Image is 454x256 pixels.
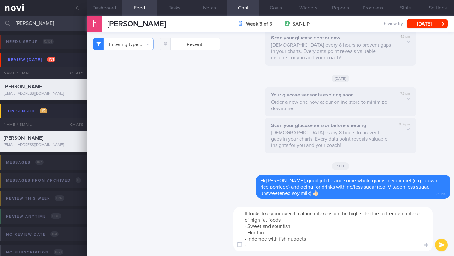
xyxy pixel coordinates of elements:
span: 4:51pm [400,35,410,39]
div: On sensor [6,107,49,115]
strong: Week 3 of 5 [246,21,272,27]
span: [DATE] [332,162,350,170]
strong: Your glucose sensor is expiring soon [271,92,354,97]
span: 0 / 17 [55,195,64,201]
div: Messages from Archived [4,176,83,185]
span: 0 [76,177,81,183]
div: [EMAIL_ADDRESS][DOMAIN_NAME] [4,91,83,96]
span: Review By [382,21,403,27]
span: 0 / 101 [43,39,54,44]
span: [PERSON_NAME] [4,136,43,141]
span: [PERSON_NAME] [4,84,43,89]
span: 1 / 6 [40,108,47,113]
div: Review anytime [4,212,63,221]
span: 0 / 78 [51,213,61,219]
p: Order a new one now at our online store to minimize downtime! [271,99,391,112]
span: Hi [PERSON_NAME], good job having some whole grains in your diet (e.g. brown rice porridge) and g... [260,178,437,196]
span: 3:21pm [436,190,446,196]
button: Filtering type... [93,38,154,50]
div: Chats [61,67,87,79]
div: Chats [61,118,87,131]
strong: Scan your glucose sensor before sleeping [271,123,366,128]
strong: Scan your glucose sensor now [271,35,340,40]
div: No review date [4,230,60,239]
div: Needs setup [4,38,55,46]
span: [PERSON_NAME] [107,20,166,28]
span: 0 / 21 [54,249,63,255]
span: [DATE] [332,75,350,82]
span: 0 / 4 [50,231,59,237]
span: 9:02pm [399,122,410,126]
span: 1 / 71 [47,57,55,62]
div: Messages [4,158,45,167]
div: [EMAIL_ADDRESS][DOMAIN_NAME] [4,143,83,148]
span: 0 / 7 [35,160,44,165]
div: Review [DATE] [6,55,57,64]
button: [DATE] [407,19,448,28]
p: [DEMOGRAPHIC_DATA] every 8 hours to prevent gaps in your charts. Every data point reveals valuabl... [271,42,391,61]
span: SAF-LIP [293,21,310,27]
p: [DEMOGRAPHIC_DATA] every 8 hours to prevent gaps in your charts. Every data point reveals valuabl... [271,130,390,148]
div: Review this week [4,194,66,203]
span: 7:51pm [400,92,410,96]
